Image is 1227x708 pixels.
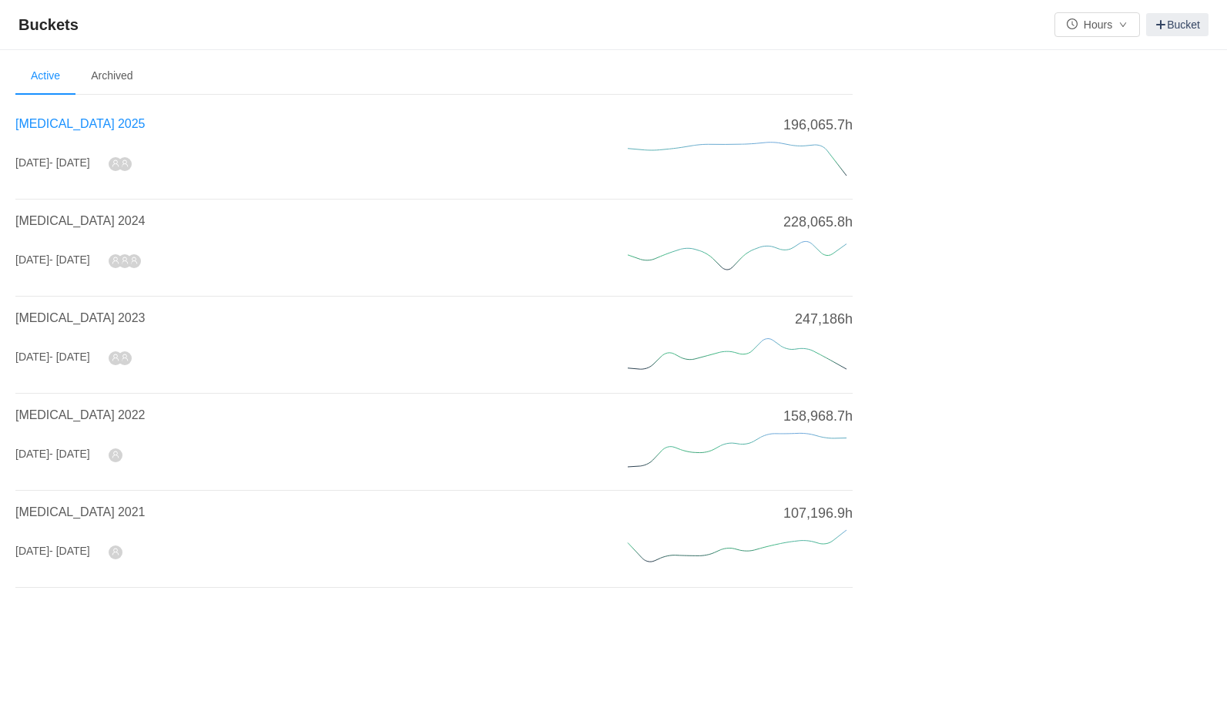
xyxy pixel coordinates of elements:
i: icon: user [121,257,129,264]
a: Bucket [1146,13,1209,36]
span: Buckets [18,12,88,37]
i: icon: user [121,354,129,361]
a: [MEDICAL_DATA] 2022 [15,408,145,421]
i: icon: user [112,451,119,458]
span: - [DATE] [49,448,90,460]
span: 196,065.7h [783,115,853,136]
i: icon: user [130,257,138,264]
i: icon: user [121,159,129,167]
span: - [DATE] [49,156,90,169]
a: [MEDICAL_DATA] 2021 [15,505,145,518]
div: [DATE] [15,446,90,462]
span: 107,196.9h [783,503,853,524]
a: [MEDICAL_DATA] 2024 [15,214,145,227]
div: [DATE] [15,349,90,365]
li: Archived [75,58,148,95]
i: icon: user [112,257,119,264]
i: icon: user [112,354,119,361]
i: icon: user [112,159,119,167]
a: [MEDICAL_DATA] 2025 [15,117,145,130]
span: 228,065.8h [783,212,853,233]
span: 158,968.7h [783,406,853,427]
span: - [DATE] [49,253,90,266]
div: [DATE] [15,155,90,171]
li: Active [15,58,75,95]
span: 247,186h [795,309,853,330]
i: icon: user [112,548,119,555]
div: [DATE] [15,252,90,268]
span: - [DATE] [49,351,90,363]
div: [DATE] [15,543,90,559]
a: [MEDICAL_DATA] 2023 [15,311,145,324]
button: icon: clock-circleHoursicon: down [1054,12,1140,37]
span: - [DATE] [49,545,90,557]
